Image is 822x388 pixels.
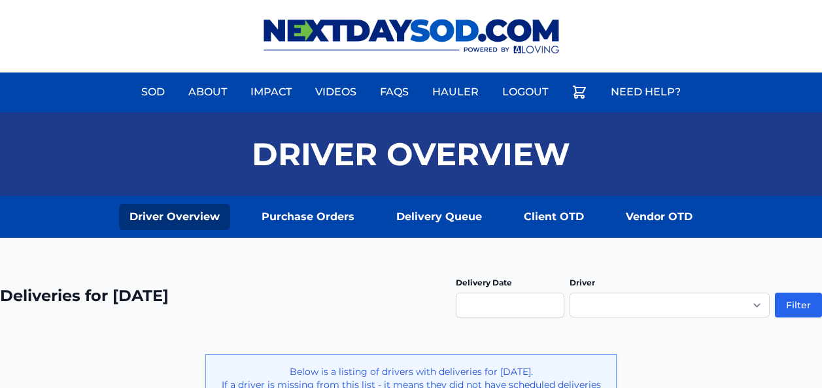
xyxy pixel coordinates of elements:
a: Driver Overview [119,204,230,230]
a: About [180,76,235,108]
label: Delivery Date [456,278,512,287]
a: Sod [133,76,173,108]
a: Delivery Queue [386,204,492,230]
a: FAQs [372,76,417,108]
a: Client OTD [513,204,594,230]
button: Filter [775,293,822,317]
h1: Driver Overview [252,138,570,170]
a: Hauler [424,76,487,108]
a: Vendor OTD [615,204,703,230]
a: Impact [243,76,300,108]
a: Purchase Orders [251,204,365,230]
label: Driver [570,278,595,287]
a: Need Help? [603,76,689,108]
a: Videos [307,76,364,108]
a: Logout [494,76,556,108]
